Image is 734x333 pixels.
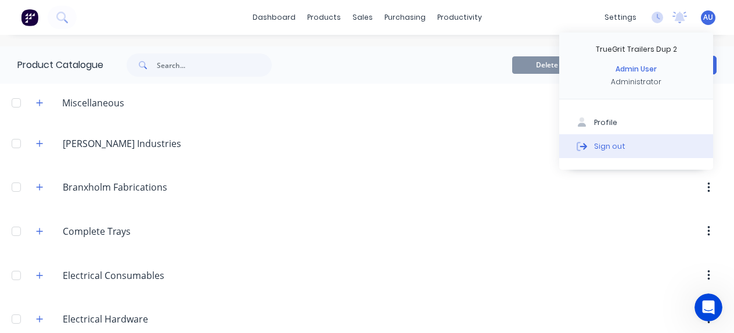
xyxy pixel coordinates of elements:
iframe: Intercom live chat [695,293,722,321]
input: Enter category name [63,224,200,238]
div: Admin User [616,64,657,74]
div: productivity [431,9,488,26]
button: Profile [559,111,713,134]
div: purchasing [379,9,431,26]
button: Delete [512,56,582,74]
input: Search... [157,53,272,77]
input: Enter category name [63,268,200,282]
div: Administrator [611,77,661,87]
div: products [301,9,347,26]
input: Enter category name [63,180,200,194]
div: Miscellaneous [53,96,134,110]
div: Profile [594,117,617,128]
input: Enter category name [63,312,200,326]
span: AU [703,12,713,23]
div: TrueGrit Trailers Dup 2 [596,44,677,55]
div: settings [599,9,642,26]
button: Sign out [559,134,713,157]
div: Sign out [594,141,625,151]
a: dashboard [247,9,301,26]
input: Enter category name [63,137,200,151]
div: sales [347,9,379,26]
img: Factory [21,9,38,26]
